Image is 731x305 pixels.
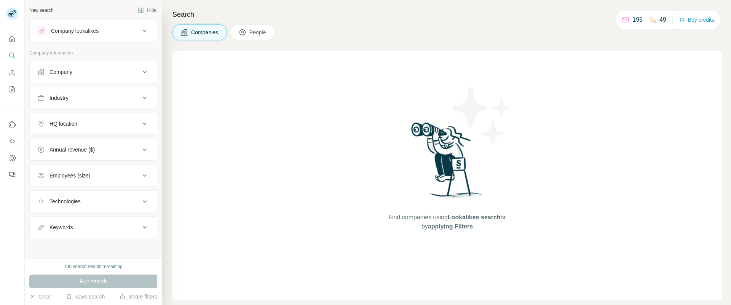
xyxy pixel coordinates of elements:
p: Company information [29,50,157,56]
button: Annual revenue ($) [30,141,157,159]
button: Buy credits [679,14,714,25]
button: Dashboard [6,151,18,165]
button: Keywords [30,218,157,236]
button: Enrich CSV [6,65,18,79]
p: 49 [659,15,666,24]
div: Annual revenue ($) [49,146,95,153]
button: Clear [29,293,51,300]
div: Employees (size) [49,172,90,179]
button: Feedback [6,168,18,182]
span: applying Filters [428,223,473,230]
img: Surfe Illustration - Woman searching with binoculars [408,120,487,205]
div: Company [49,68,72,76]
div: HQ location [49,120,77,128]
div: Keywords [49,224,73,231]
button: Technologies [30,192,157,211]
div: Technologies [49,198,81,205]
div: 100 search results remaining [64,263,123,270]
h4: Search [172,9,722,20]
button: Quick start [6,32,18,46]
div: Company lookalikes [51,27,99,35]
div: Industry [49,94,69,102]
button: Company [30,63,157,81]
div: New search [29,7,53,14]
button: Use Surfe on LinkedIn [6,118,18,131]
button: Save search [66,293,105,300]
p: 195 [632,15,643,24]
button: Hide [132,5,162,16]
img: Surfe Illustration - Stars [447,81,516,150]
span: Companies [191,29,219,36]
button: Search [6,49,18,62]
button: My lists [6,82,18,96]
span: Lookalikes search [448,214,501,220]
button: Use Surfe API [6,134,18,148]
button: Share filters [120,293,157,300]
button: HQ location [30,115,157,133]
span: People [249,29,267,36]
button: Employees (size) [30,166,157,185]
span: Find companies using or by [386,213,508,231]
button: Company lookalikes [30,22,157,40]
button: Industry [30,89,157,107]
